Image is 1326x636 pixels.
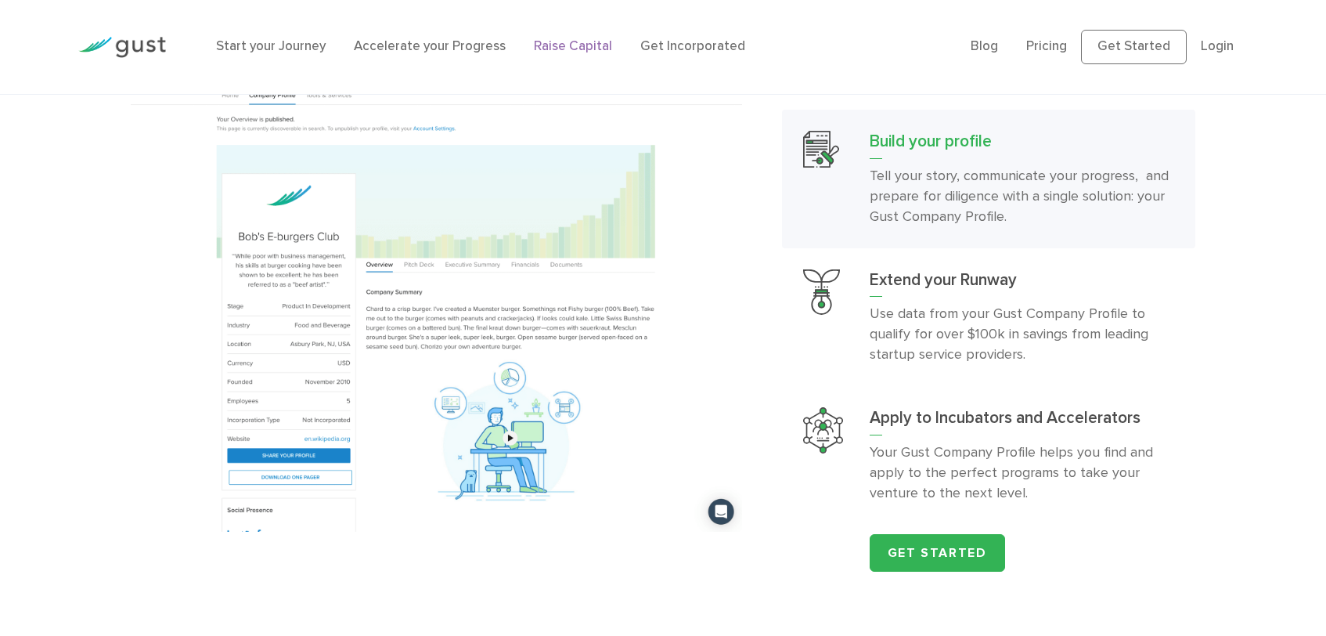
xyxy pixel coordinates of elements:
a: Get Incorporated [640,38,745,54]
img: Build Your Profile [803,131,840,168]
img: Gust Logo [78,37,166,58]
h3: Build your profile [870,131,1174,159]
img: Extend Your Runway [803,269,840,316]
a: Build Your ProfileBuild your profileTell your story, communicate your progress, and prepare for d... [782,110,1195,248]
a: Blog [971,38,998,54]
a: Accelerate your Progress [354,38,506,54]
a: Apply To Incubators And AcceleratorsApply to Incubators and AcceleratorsYour Gust Company Profile... [782,386,1195,525]
a: Get Started [870,534,1005,572]
h3: Apply to Incubators and Accelerators [870,407,1174,435]
img: Build your profile [131,63,741,532]
a: Extend Your RunwayExtend your RunwayUse data from your Gust Company Profile to qualify for over $... [782,248,1195,387]
a: Start your Journey [216,38,326,54]
p: Tell your story, communicate your progress, and prepare for diligence with a single solution: you... [870,166,1174,227]
a: Pricing [1026,38,1067,54]
a: Raise Capital [534,38,612,54]
h3: Extend your Runway [870,269,1174,298]
p: Use data from your Gust Company Profile to qualify for over $100k in savings from leading startup... [870,304,1174,365]
img: Apply To Incubators And Accelerators [803,407,844,453]
p: Your Gust Company Profile helps you find and apply to the perfect programs to take your venture t... [870,443,1174,504]
a: Login [1201,38,1234,54]
a: Get Started [1081,30,1187,64]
